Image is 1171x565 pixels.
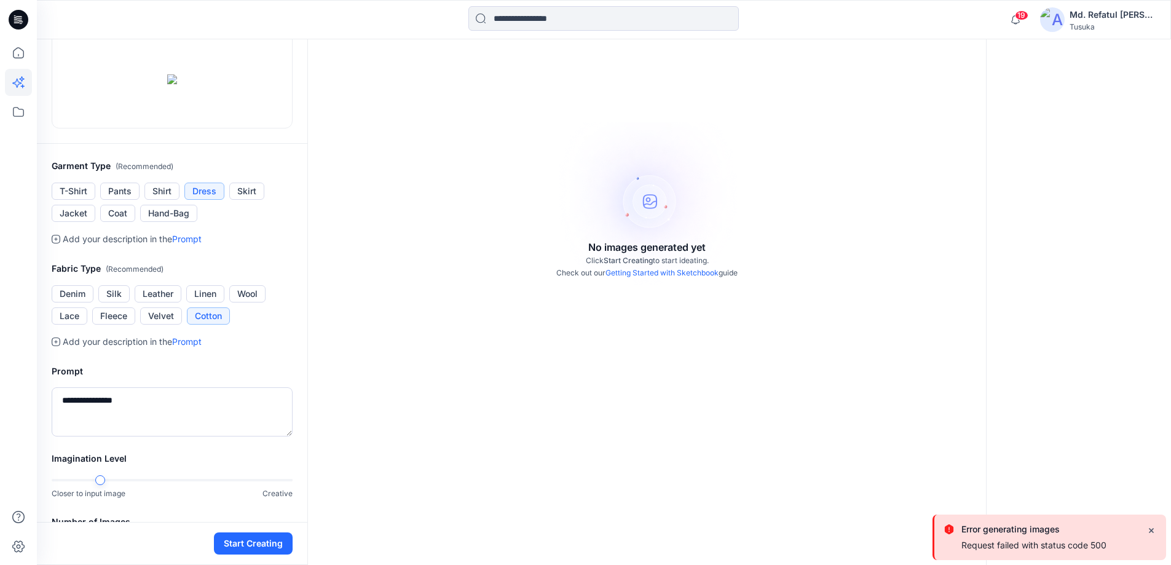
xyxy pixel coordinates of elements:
[52,261,293,277] h2: Fabric Type
[167,74,177,84] img: eyJhbGciOiJIUzI1NiIsImtpZCI6IjAiLCJzbHQiOiJzZXMiLCJ0eXAiOiJKV1QifQ.eyJkYXRhIjp7InR5cGUiOiJzdG9yYW...
[52,515,293,529] h2: Number of Images
[52,488,125,500] p: Closer to input image
[229,285,266,302] button: Wool
[1040,7,1065,32] img: avatar
[116,162,173,171] span: ( Recommended )
[106,264,164,274] span: ( Recommended )
[52,205,95,222] button: Jacket
[186,285,224,302] button: Linen
[1015,10,1028,20] span: 19
[135,285,181,302] button: Leather
[144,183,179,200] button: Shirt
[92,307,135,325] button: Fleece
[100,205,135,222] button: Coat
[52,183,95,200] button: T-Shirt
[52,285,93,302] button: Denim
[100,183,140,200] button: Pants
[52,451,293,466] h2: Imagination Level
[172,234,202,244] a: Prompt
[140,307,182,325] button: Velvet
[1070,7,1156,22] div: Md. Refatul [PERSON_NAME]
[98,285,130,302] button: Silk
[140,205,197,222] button: Hand-Bag
[588,240,706,255] p: No images generated yet
[63,334,202,349] p: Add your description in the
[52,307,87,325] button: Lace
[262,488,293,500] p: Creative
[184,183,224,200] button: Dress
[1141,520,1161,539] button: Close
[52,364,293,379] h2: Prompt
[604,256,653,265] span: Start Creating
[52,159,293,174] h2: Garment Type
[605,268,719,277] a: Getting Started with Sketchbook
[556,255,738,279] p: Click to start ideating. Check out our guide
[928,510,1171,565] div: Notifications-bottom-right
[961,540,1106,550] div: Request failed with status code 500
[229,183,264,200] button: Skirt
[214,532,293,555] button: Start Creating
[172,336,202,347] a: Prompt
[63,232,202,247] p: Add your description in the
[961,522,1102,537] div: Error generating images
[1070,22,1156,31] div: Tusuka
[187,307,230,325] button: Cotton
